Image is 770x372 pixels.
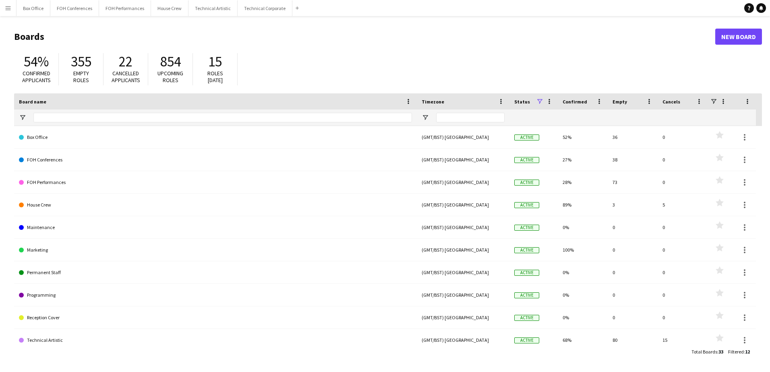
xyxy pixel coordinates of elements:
[417,261,509,283] div: (GMT/BST) [GEOGRAPHIC_DATA]
[658,284,708,306] div: 0
[422,99,444,105] span: Timezone
[558,194,608,216] div: 89%
[160,53,181,70] span: 854
[71,53,91,70] span: 355
[558,126,608,148] div: 52%
[208,53,222,70] span: 15
[417,239,509,261] div: (GMT/BST) [GEOGRAPHIC_DATA]
[558,149,608,171] div: 27%
[558,239,608,261] div: 100%
[608,216,658,238] div: 0
[514,99,530,105] span: Status
[436,113,505,122] input: Timezone Filter Input
[691,349,717,355] span: Total Boards
[157,70,183,84] span: Upcoming roles
[19,114,26,121] button: Open Filter Menu
[19,216,412,239] a: Maintenance
[417,306,509,329] div: (GMT/BST) [GEOGRAPHIC_DATA]
[19,99,46,105] span: Board name
[658,149,708,171] div: 0
[728,349,744,355] span: Filtered
[728,344,750,360] div: :
[19,329,412,351] a: Technical Artistic
[119,53,132,70] span: 22
[19,126,412,149] a: Box Office
[558,306,608,329] div: 0%
[99,0,151,16] button: FOH Performances
[417,126,509,148] div: (GMT/BST) [GEOGRAPHIC_DATA]
[514,292,539,298] span: Active
[658,239,708,261] div: 0
[608,261,658,283] div: 0
[514,315,539,321] span: Active
[658,171,708,193] div: 0
[658,261,708,283] div: 0
[19,149,412,171] a: FOH Conferences
[514,157,539,163] span: Active
[608,149,658,171] div: 38
[24,53,49,70] span: 54%
[417,194,509,216] div: (GMT/BST) [GEOGRAPHIC_DATA]
[514,225,539,231] span: Active
[715,29,762,45] a: New Board
[50,0,99,16] button: FOH Conferences
[112,70,140,84] span: Cancelled applicants
[558,171,608,193] div: 28%
[608,306,658,329] div: 0
[608,171,658,193] div: 73
[417,149,509,171] div: (GMT/BST) [GEOGRAPHIC_DATA]
[514,180,539,186] span: Active
[19,171,412,194] a: FOH Performances
[514,247,539,253] span: Active
[238,0,292,16] button: Technical Corporate
[514,337,539,343] span: Active
[207,70,223,84] span: Roles [DATE]
[33,113,412,122] input: Board name Filter Input
[558,329,608,351] div: 68%
[662,99,680,105] span: Cancels
[417,329,509,351] div: (GMT/BST) [GEOGRAPHIC_DATA]
[608,284,658,306] div: 0
[691,344,723,360] div: :
[422,114,429,121] button: Open Filter Menu
[19,239,412,261] a: Marketing
[19,261,412,284] a: Permanent Staff
[19,306,412,329] a: Reception Cover
[417,171,509,193] div: (GMT/BST) [GEOGRAPHIC_DATA]
[563,99,587,105] span: Confirmed
[22,70,51,84] span: Confirmed applicants
[658,194,708,216] div: 5
[14,31,715,43] h1: Boards
[608,126,658,148] div: 36
[608,194,658,216] div: 3
[658,126,708,148] div: 0
[151,0,188,16] button: House Crew
[73,70,89,84] span: Empty roles
[19,284,412,306] a: Programming
[608,239,658,261] div: 0
[658,329,708,351] div: 15
[17,0,50,16] button: Box Office
[718,349,723,355] span: 33
[558,261,608,283] div: 0%
[608,329,658,351] div: 80
[745,349,750,355] span: 12
[558,216,608,238] div: 0%
[188,0,238,16] button: Technical Artistic
[658,216,708,238] div: 0
[613,99,627,105] span: Empty
[558,284,608,306] div: 0%
[514,202,539,208] span: Active
[417,284,509,306] div: (GMT/BST) [GEOGRAPHIC_DATA]
[514,134,539,141] span: Active
[658,306,708,329] div: 0
[514,270,539,276] span: Active
[417,216,509,238] div: (GMT/BST) [GEOGRAPHIC_DATA]
[19,194,412,216] a: House Crew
